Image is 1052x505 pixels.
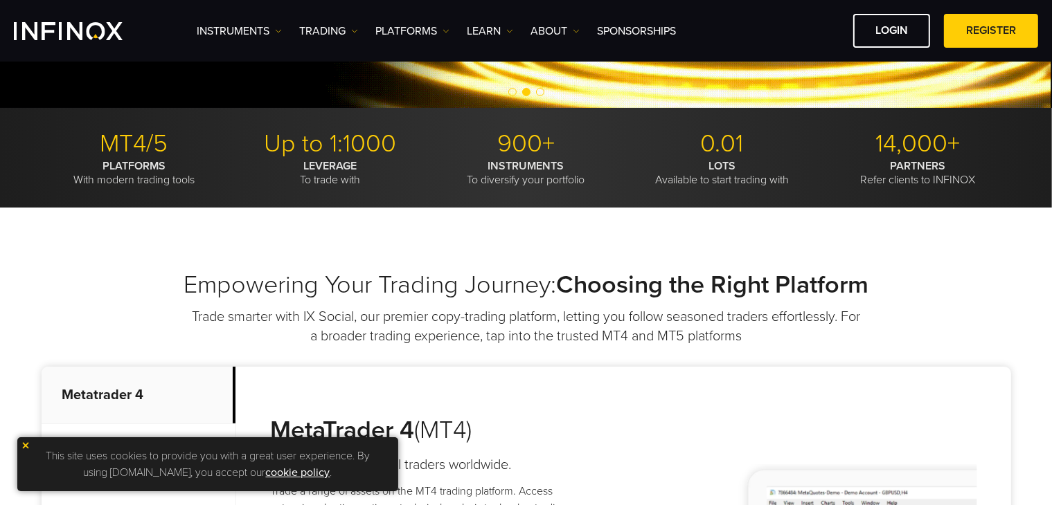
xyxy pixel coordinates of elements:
p: Metatrader 5 [42,424,235,481]
p: 900+ [434,129,619,159]
strong: LOTS [708,159,735,173]
span: Go to slide 2 [522,88,531,96]
strong: MetaTrader 4 [271,415,415,445]
span: Go to slide 1 [508,88,517,96]
p: Available to start trading with [630,159,815,187]
a: INFINOX Logo [14,22,155,40]
a: Instruments [197,23,282,39]
a: TRADING [299,23,358,39]
span: Go to slide 3 [536,88,544,96]
a: PLATFORMS [375,23,449,39]
p: With modern trading tools [42,159,227,187]
h2: Empowering Your Trading Journey: [42,270,1011,300]
a: REGISTER [944,14,1038,48]
p: To diversify your portfolio [434,159,619,187]
a: SPONSORSHIPS [597,23,676,39]
strong: LEVERAGE [303,159,357,173]
p: MT4/5 [42,129,227,159]
strong: INSTRUMENTS [488,159,564,173]
strong: PARTNERS [891,159,946,173]
a: LOGIN [853,14,930,48]
strong: Choosing the Right Platform [556,270,868,300]
a: Learn [467,23,513,39]
a: cookie policy [266,466,330,479]
p: To trade with [238,159,423,187]
p: Refer clients to INFINOX [826,159,1011,187]
p: 14,000+ [826,129,1011,159]
a: ABOUT [531,23,580,39]
p: Up to 1:1000 [238,129,423,159]
p: This site uses cookies to provide you with a great user experience. By using [DOMAIN_NAME], you a... [24,444,391,484]
p: 0.01 [630,129,815,159]
h3: (MT4) [271,415,601,446]
strong: PLATFORMS [102,159,166,173]
h4: Popular amongst retail traders worldwide. [271,455,601,475]
p: Trade smarter with IX Social, our premier copy-trading platform, letting you follow seasoned trad... [190,307,862,346]
img: yellow close icon [21,441,30,450]
p: Metatrader 4 [42,367,235,424]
